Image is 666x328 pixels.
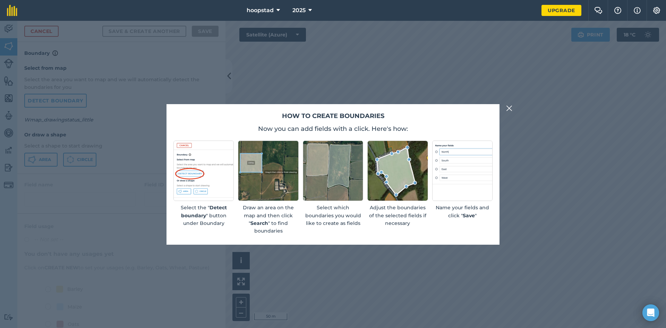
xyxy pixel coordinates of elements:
[594,7,603,14] img: Two speech bubbles overlapping with the left bubble in the forefront
[292,6,306,15] span: 2025
[247,6,274,15] span: hoopstad
[614,7,622,14] img: A question mark icon
[432,204,493,219] p: Name your fields and click " "
[173,141,234,201] img: Screenshot of detect boundary button
[250,220,268,226] strong: Search
[432,141,493,201] img: placeholder
[238,204,298,235] p: Draw an area on the map and then click " " to find boundaries
[506,104,512,112] img: svg+xml;base64,PHN2ZyB4bWxucz0iaHR0cDovL3d3dy53My5vcmcvMjAwMC9zdmciIHdpZHRoPSIyMiIgaGVpZ2h0PSIzMC...
[173,204,234,227] p: Select the " " button under Boundary
[303,204,363,227] p: Select which boundaries you would like to create as fields
[367,204,428,227] p: Adjust the boundaries of the selected fields if necessary
[173,124,493,134] p: Now you can add fields with a click. Here's how:
[367,141,428,201] img: Screenshot of an editable boundary
[463,212,475,219] strong: Save
[634,6,641,15] img: svg+xml;base64,PHN2ZyB4bWxucz0iaHR0cDovL3d3dy53My5vcmcvMjAwMC9zdmciIHdpZHRoPSIxNyIgaGVpZ2h0PSIxNy...
[181,204,227,218] strong: Detect boundary
[642,304,659,321] div: Open Intercom Messenger
[541,5,581,16] a: Upgrade
[238,141,298,201] img: Screenshot of an rectangular area drawn on a map
[652,7,661,14] img: A cog icon
[7,5,17,16] img: fieldmargin Logo
[173,111,493,121] h2: How to create boundaries
[303,141,363,201] img: Screenshot of selected fields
